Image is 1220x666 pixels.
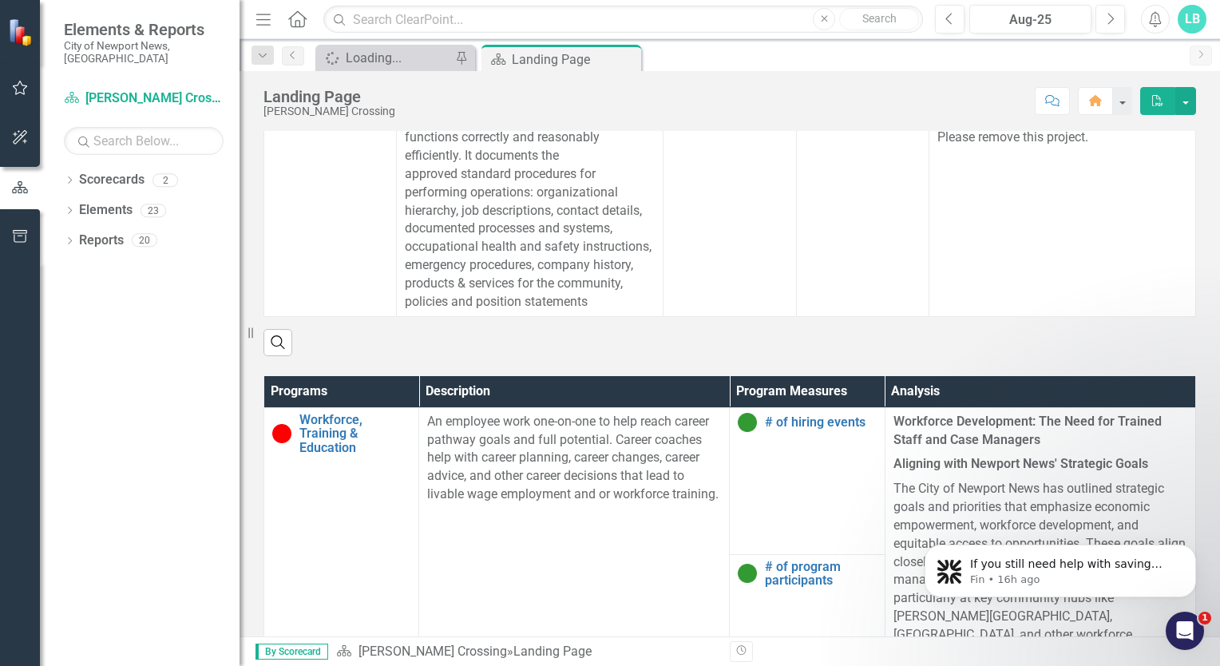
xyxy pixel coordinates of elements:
a: Elements [79,201,133,220]
span: By Scorecard [255,644,328,660]
div: Landing Page [263,88,395,105]
a: # of program participants [765,560,876,588]
strong: Workforce Development: The Need for Trained Staff and Case Managers [893,414,1162,447]
div: » [336,643,718,661]
iframe: Intercom live chat [1166,612,1204,650]
span: Search [862,12,897,25]
td: Double-Click to Edit Right Click for Context Menu [264,69,397,316]
a: # of hiring events [765,415,876,430]
small: City of Newport News, [GEOGRAPHIC_DATA] [64,39,224,65]
span: 1 [1198,612,1211,624]
a: [PERSON_NAME] Crossing [358,644,507,659]
iframe: Intercom notifications message [901,511,1220,623]
button: Aug-25 [969,5,1091,34]
a: Loading... [319,48,451,68]
td: Double-Click to Edit Right Click for Context Menu [730,407,885,554]
div: Aug-25 [975,10,1086,30]
div: 23 [141,204,166,217]
a: Reports [79,232,124,250]
p: Operations manual is the documentation by which the BCIOC provides guidance for employees and par... [405,74,655,311]
span: Elements & Reports [64,20,224,39]
img: ClearPoint Strategy [8,18,36,46]
img: On Target [738,413,757,432]
a: [PERSON_NAME] Crossing [64,89,224,108]
div: Loading... [346,48,451,68]
input: Search Below... [64,127,224,155]
div: 20 [132,234,157,248]
div: [PERSON_NAME] Crossing [263,105,395,117]
td: Double-Click to Edit [796,69,929,316]
td: Double-Click to Edit [929,69,1196,316]
a: Workforce, Training & Education [299,413,410,455]
div: Landing Page [513,644,592,659]
p: An employee work one-on-one to help reach career pathway goals and full potential. Career coaches... [427,413,721,504]
div: Landing Page [512,50,637,69]
button: LB [1178,5,1206,34]
a: Scorecards [79,171,145,189]
img: Below Target [272,424,291,443]
input: Search ClearPoint... [323,6,923,34]
img: On Target [738,564,757,583]
strong: Aligning with Newport News' Strategic Goals [893,456,1148,471]
div: 2 [152,173,178,187]
button: Search [839,8,919,30]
